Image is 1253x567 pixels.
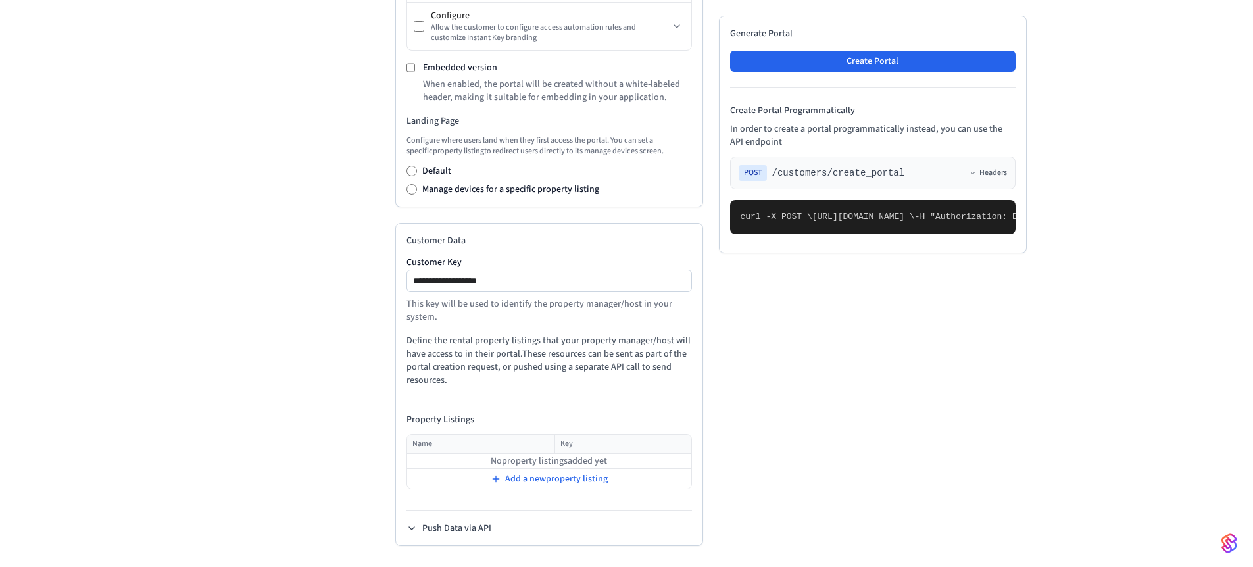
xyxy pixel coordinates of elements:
[406,413,692,426] h4: Property Listings
[505,472,608,485] span: Add a new property listing
[730,122,1016,149] p: In order to create a portal programmatically instead, you can use the API endpoint
[431,9,669,22] div: Configure
[772,166,905,180] span: /customers/create_portal
[406,114,692,128] h3: Landing Page
[730,104,1016,117] h4: Create Portal Programmatically
[422,183,599,196] label: Manage devices for a specific property listing
[406,234,692,247] h2: Customer Data
[406,297,692,324] p: This key will be used to identify the property manager/host in your system.
[555,435,670,454] th: Key
[812,212,915,222] span: [URL][DOMAIN_NAME] \
[407,454,691,469] td: No property listings added yet
[730,27,1016,40] h2: Generate Portal
[406,334,692,387] p: Define the rental property listings that your property manager/host will have access to in their ...
[423,78,692,104] p: When enabled, the portal will be created without a white-labeled header, making it suitable for e...
[915,212,1161,222] span: -H "Authorization: Bearer seam_api_key_123456" \
[407,435,555,454] th: Name
[1221,533,1237,554] img: SeamLogoGradient.69752ec5.svg
[406,258,692,267] label: Customer Key
[423,61,497,74] label: Embedded version
[422,164,451,178] label: Default
[406,522,491,535] button: Push Data via API
[406,136,692,157] p: Configure where users land when they first access the portal. You can set a specific property lis...
[969,168,1007,178] button: Headers
[739,165,767,181] span: POST
[431,22,669,43] div: Allow the customer to configure access automation rules and customize Instant Key branding
[730,51,1016,72] button: Create Portal
[741,212,812,222] span: curl -X POST \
